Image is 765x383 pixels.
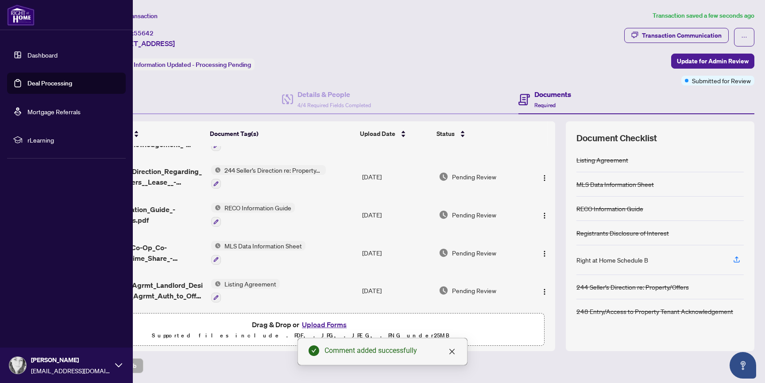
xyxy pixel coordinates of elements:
[452,210,496,220] span: Pending Review
[671,54,754,69] button: Update for Admin Review
[297,102,371,108] span: 4/4 Required Fields Completed
[576,179,654,189] div: MLS Data Information Sheet
[439,286,448,295] img: Document Status
[576,306,733,316] div: 248 Entry/Access to Property Tenant Acknowledgement
[27,108,81,116] a: Mortgage Referrals
[356,121,433,146] th: Upload Date
[62,330,539,341] p: Supported files include .PDF, .JPG, .JPEG, .PNG under 25 MB
[110,38,175,49] span: [STREET_ADDRESS]
[110,12,158,20] span: View Transaction
[359,158,436,196] td: [DATE]
[439,172,448,182] img: Document Status
[541,212,548,219] img: Logo
[576,255,648,265] div: Right at Home Schedule B
[730,352,756,379] button: Open asap
[537,208,552,222] button: Logo
[576,282,689,292] div: 244 Seller’s Direction re: Property/Offers
[537,283,552,298] button: Logo
[90,204,204,225] span: Reco_Information_Guide_-_RECO_Forms.pdf
[9,357,26,374] img: Profile Icon
[541,250,548,257] img: Logo
[221,203,295,213] span: RECO Information Guide
[90,280,204,301] span: 272_Listing_Agrmt_Landlord_Designated_Rep_Agrmt_Auth_to_Offer_for_Lease_-_PropTx-[PERSON_NAME].pdf
[534,89,571,100] h4: Documents
[27,135,120,145] span: rLearning
[31,366,111,375] span: [EMAIL_ADDRESS][DOMAIN_NAME]
[642,28,722,43] div: Transaction Communication
[57,313,544,346] span: Drag & Drop orUpload FormsSupported files include .PDF, .JPG, .JPEG, .PNG under25MB
[541,288,548,295] img: Logo
[221,241,305,251] span: MLS Data Information Sheet
[439,248,448,258] img: Document Status
[360,129,395,139] span: Upload Date
[576,132,657,144] span: Document Checklist
[211,241,221,251] img: Status Icon
[447,347,457,356] a: Close
[211,203,221,213] img: Status Icon
[452,172,496,182] span: Pending Review
[576,204,643,213] div: RECO Information Guide
[86,121,206,146] th: (7) File Name
[211,165,221,175] img: Status Icon
[211,241,305,265] button: Status IconMLS Data Information Sheet
[211,165,326,189] button: Status Icon244 Seller’s Direction re: Property/Offers
[692,76,751,85] span: Submitted for Review
[211,279,280,303] button: Status IconListing Agreement
[541,174,548,182] img: Logo
[325,345,456,356] div: Comment added successfully
[433,121,526,146] th: Status
[90,242,204,263] span: 292_Condo_Co-Op_Co-Ownership_Time_Share_-_Lease_Sub-Lease_MLS_Data_Information_Form_-_PropTx-[PER...
[206,121,356,146] th: Document Tag(s)
[7,4,35,26] img: logo
[439,210,448,220] img: Document Status
[211,203,295,227] button: Status IconRECO Information Guide
[359,234,436,272] td: [DATE]
[31,355,111,365] span: [PERSON_NAME]
[537,246,552,260] button: Logo
[576,155,628,165] div: Listing Agreement
[309,345,319,356] span: check-circle
[537,170,552,184] button: Logo
[452,286,496,295] span: Pending Review
[437,129,455,139] span: Status
[90,166,204,187] span: 244_Sellers_Direction_Regarding_Property_Offers__Lease__-_PropTx.pdf
[359,196,436,234] td: [DATE]
[448,348,456,355] span: close
[452,248,496,258] span: Pending Review
[534,102,556,108] span: Required
[211,279,221,289] img: Status Icon
[134,29,154,37] span: 55642
[653,11,754,21] article: Transaction saved a few seconds ago
[624,28,729,43] button: Transaction Communication
[221,279,280,289] span: Listing Agreement
[741,34,747,40] span: ellipsis
[134,61,251,69] span: Information Updated - Processing Pending
[576,228,669,238] div: Registrants Disclosure of Interest
[359,272,436,310] td: [DATE]
[297,89,371,100] h4: Details & People
[221,165,326,175] span: 244 Seller’s Direction re: Property/Offers
[27,79,72,87] a: Deal Processing
[299,319,349,330] button: Upload Forms
[252,319,349,330] span: Drag & Drop or
[677,54,749,68] span: Update for Admin Review
[27,51,58,59] a: Dashboard
[110,58,255,70] div: Status:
